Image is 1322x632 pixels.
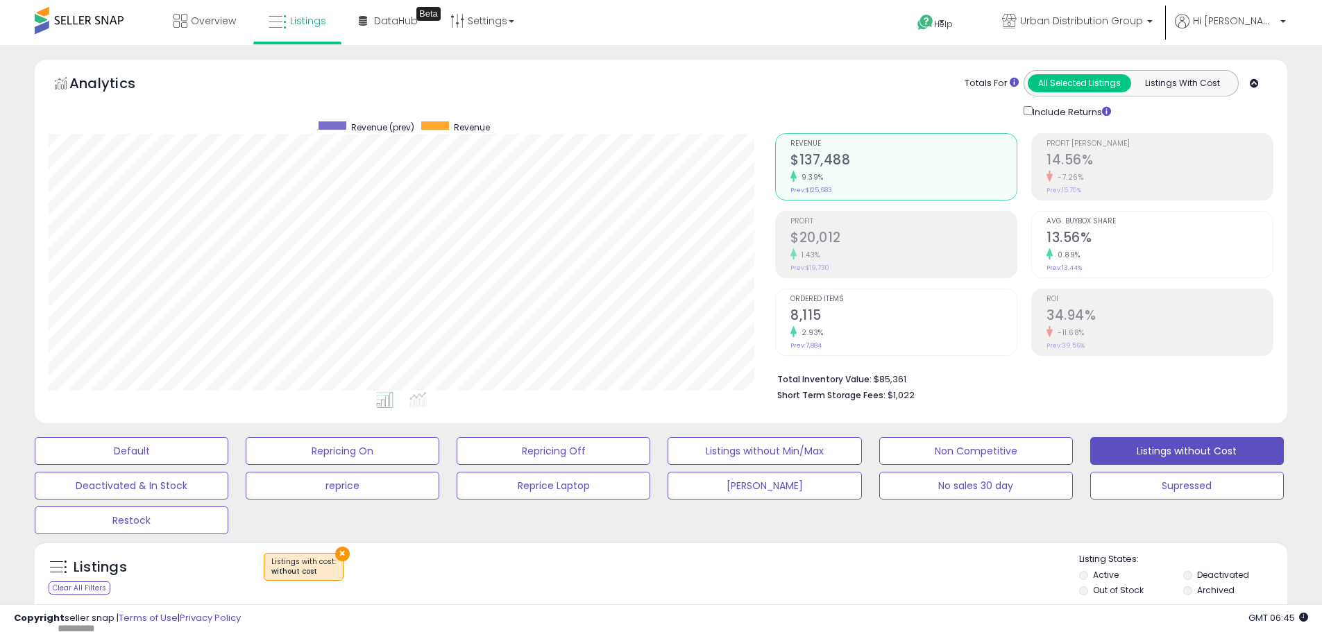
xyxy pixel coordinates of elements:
[457,437,650,465] button: Repricing Off
[1046,307,1273,326] h2: 34.94%
[668,437,861,465] button: Listings without Min/Max
[790,218,1017,225] span: Profit
[777,370,1263,386] li: $85,361
[1046,152,1273,171] h2: 14.56%
[35,472,228,499] button: Deactivated & In Stock
[1079,553,1287,566] p: Listing States:
[1090,437,1284,465] button: Listings without Cost
[454,121,490,133] span: Revenue
[119,611,178,624] a: Terms of Use
[797,250,820,260] small: 1.43%
[906,3,980,45] a: Help
[1046,218,1273,225] span: Avg. Buybox Share
[191,14,236,28] span: Overview
[1093,569,1119,581] label: Active
[777,389,885,401] b: Short Term Storage Fees:
[271,567,336,577] div: without cost
[1197,569,1249,581] label: Deactivated
[879,437,1073,465] button: Non Competitive
[790,152,1017,171] h2: $137,488
[1175,14,1286,45] a: Hi [PERSON_NAME]
[1046,264,1082,272] small: Prev: 13.44%
[14,611,65,624] strong: Copyright
[1046,341,1085,350] small: Prev: 39.56%
[290,14,326,28] span: Listings
[1046,140,1273,148] span: Profit [PERSON_NAME]
[1090,472,1284,499] button: Supressed
[790,186,832,194] small: Prev: $125,683
[351,121,414,133] span: Revenue (prev)
[917,14,934,31] i: Get Help
[934,18,953,30] span: Help
[965,77,1019,90] div: Totals For
[1013,103,1128,119] div: Include Returns
[797,327,824,338] small: 2.93%
[1053,327,1085,338] small: -11.68%
[416,7,441,21] div: Tooltip anchor
[1197,584,1235,596] label: Archived
[1020,14,1143,28] span: Urban Distribution Group
[879,472,1073,499] button: No sales 30 day
[790,341,822,350] small: Prev: 7,884
[246,472,439,499] button: reprice
[1053,172,1083,182] small: -7.26%
[790,140,1017,148] span: Revenue
[797,172,824,182] small: 9.39%
[35,437,228,465] button: Default
[180,611,241,624] a: Privacy Policy
[374,14,418,28] span: DataHub
[1093,584,1144,596] label: Out of Stock
[1053,250,1081,260] small: 0.89%
[1193,14,1276,28] span: Hi [PERSON_NAME]
[457,472,650,499] button: Reprice Laptop
[790,307,1017,326] h2: 8,115
[777,373,872,385] b: Total Inventory Value:
[1046,186,1081,194] small: Prev: 15.70%
[1046,296,1273,303] span: ROI
[49,581,110,595] div: Clear All Filters
[335,547,350,561] button: ×
[14,612,241,625] div: seller snap | |
[35,506,228,534] button: Restock
[1130,74,1234,92] button: Listings With Cost
[74,558,127,577] h5: Listings
[790,230,1017,248] h2: $20,012
[1248,611,1308,624] span: 2025-09-18 06:45 GMT
[1028,74,1131,92] button: All Selected Listings
[271,556,336,577] span: Listings with cost :
[790,264,829,272] small: Prev: $19,730
[1046,230,1273,248] h2: 13.56%
[668,472,861,499] button: [PERSON_NAME]
[246,437,439,465] button: Repricing On
[69,74,162,96] h5: Analytics
[790,296,1017,303] span: Ordered Items
[888,388,915,402] span: $1,022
